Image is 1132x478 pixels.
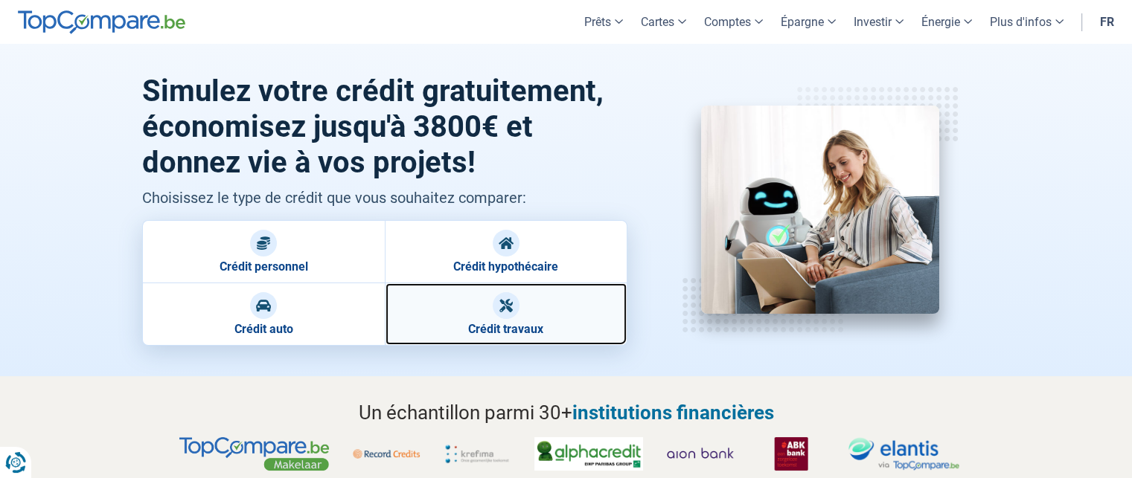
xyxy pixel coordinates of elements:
[142,187,628,209] p: Choisissez le type de crédit que vous souhaitez comparer:
[256,298,271,313] img: Crédit auto
[499,298,514,313] img: Crédit travaux
[499,236,514,251] img: Crédit hypothécaire
[572,401,774,424] span: institutions financières
[142,398,991,427] h2: Un échantillon parmi 30+
[667,437,734,471] img: Aion Bank
[179,437,328,471] img: TopCompare, makelaars partner voor jouw krediet
[142,282,385,346] a: Crédit auto Crédit auto
[256,236,271,251] img: Crédit personnel
[142,74,628,181] h1: Simulez votre crédit gratuitement, économisez jusqu'à 3800€ et donnez vie à vos projets!
[142,220,385,282] a: Crédit personnel Crédit personnel
[385,220,627,282] a: Crédit hypothécaire Crédit hypothécaire
[534,437,643,471] img: Alphacredit
[701,106,939,314] img: crédit consommation
[385,282,627,346] a: Crédit travaux Crédit travaux
[18,10,185,34] img: TopCompare
[444,437,511,471] img: Krefima
[353,437,420,471] img: Record Credits
[758,437,825,471] img: ABK Bank
[848,437,959,471] img: Elantis via TopCompare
